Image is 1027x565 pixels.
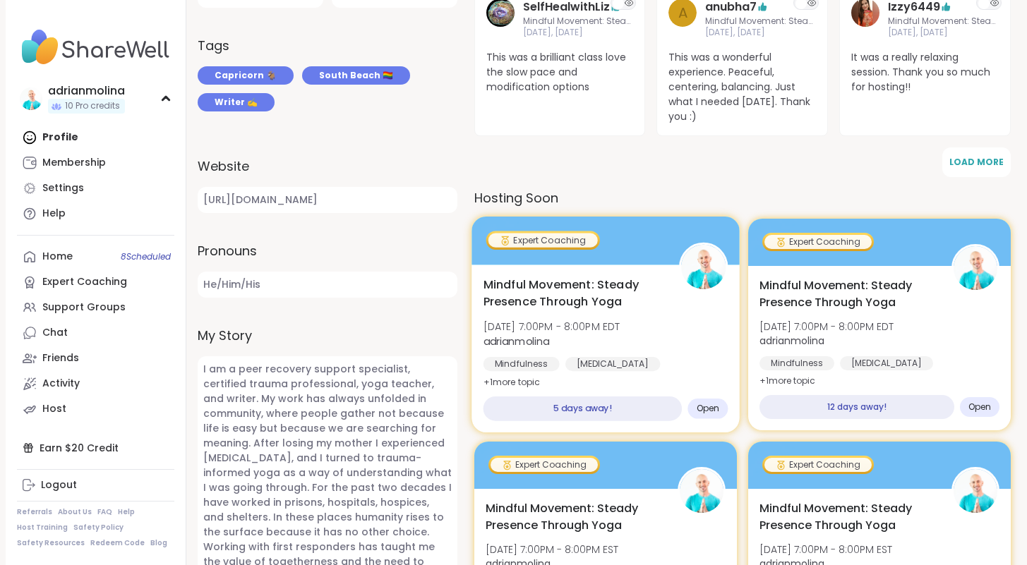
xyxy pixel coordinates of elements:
label: Website [198,157,457,176]
div: adrianmolina [48,83,125,99]
div: Help [42,207,66,221]
a: Friends [17,346,174,371]
div: Friends [42,351,79,365]
div: Expert Coaching [764,235,872,249]
span: [DATE], [DATE] [705,27,816,39]
span: 8 Scheduled [121,251,171,262]
span: Mindful Movement: Steady Presence Through Yoga [523,16,634,28]
span: [DATE], [DATE] [523,27,634,39]
span: This was a wonderful experience. Peaceful, centering, balancing. Just what I needed [DATE]. Thank... [668,50,816,124]
img: adrianmolina [954,469,997,513]
a: Help [118,507,135,517]
button: Load More [942,147,1011,177]
a: Safety Policy [73,523,124,533]
span: Load More [949,156,1004,168]
a: Referrals [17,507,52,517]
div: Expert Coaching [764,458,872,472]
img: ShareWell Nav Logo [17,23,174,72]
img: adrianmolina [681,245,726,289]
a: [URL][DOMAIN_NAME] [198,187,457,213]
span: Capricorn 🐐 [215,69,277,82]
h3: Hosting Soon [474,188,1011,207]
div: Membership [42,156,106,170]
div: Activity [42,377,80,391]
div: Host [42,402,66,416]
span: It was a really relaxing session. Thank you so much for hosting!! [851,50,999,95]
b: adrianmolina [483,334,549,348]
a: About Us [58,507,92,517]
span: [DATE] 7:00PM - 8:00PM EST [486,542,618,557]
span: [DATE], [DATE] [888,27,999,39]
a: Activity [17,371,174,396]
label: My Story [198,326,457,345]
div: Mindfulness [759,356,834,370]
a: Membership [17,150,174,176]
span: [DATE] 7:00PM - 8:00PM EDT [483,320,620,334]
span: He/Him/His [198,272,457,298]
a: Home8Scheduled [17,244,174,269]
a: Safety Resources [17,538,85,548]
div: [MEDICAL_DATA] [565,357,660,371]
div: Expert Coaching [42,275,127,289]
a: Blog [150,538,167,548]
span: Mindful Movement: Steady Presence Through Yoga [483,277,663,311]
img: adrianmolina [954,246,997,290]
label: Pronouns [198,241,457,260]
b: adrianmolina [759,334,824,348]
a: Chat [17,320,174,346]
span: South Beach 🏳️‍🌈 [319,69,393,82]
a: Logout [17,473,174,498]
div: Support Groups [42,300,126,315]
span: Open [968,401,991,413]
div: 12 days away! [759,395,954,419]
span: Mindful Movement: Steady Presence Through Yoga [759,500,936,534]
a: Help [17,201,174,226]
a: FAQ [97,507,112,517]
div: Settings [42,181,84,195]
div: Earn $20 Credit [17,435,174,461]
span: Mindful Movement: Steady Presence Through Yoga [486,500,662,534]
a: Host [17,396,174,422]
span: Mindful Movement: Steady Presence Through Yoga [888,16,999,28]
div: 5 days away! [483,396,682,421]
img: adrianmolina [20,87,42,110]
div: [MEDICAL_DATA] [840,356,933,370]
div: Mindfulness [483,357,559,371]
span: a [678,2,687,23]
div: Logout [41,478,77,492]
span: 10 Pro credits [65,100,120,112]
div: Home [42,250,73,264]
a: Expert Coaching [17,269,174,295]
a: Redeem Code [90,538,145,548]
span: [DATE] 7:00PM - 8:00PM EDT [759,320,894,334]
h3: Tags [198,36,229,55]
div: Expert Coaching [491,458,598,472]
div: Chat [42,326,68,340]
span: [DATE] 7:00PM - 8:00PM EST [759,542,892,557]
span: Mindful Movement: Steady Presence Through Yoga [705,16,816,28]
div: Expert Coaching [488,233,597,248]
img: adrianmolina [680,469,723,513]
a: Support Groups [17,295,174,320]
span: Writer ✍️ [215,96,258,109]
span: This was a brilliant class love the slow pace and modification options [486,50,634,95]
a: Host Training [17,523,68,533]
a: Settings [17,176,174,201]
span: Open [696,403,719,414]
span: Mindful Movement: Steady Presence Through Yoga [759,277,936,311]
